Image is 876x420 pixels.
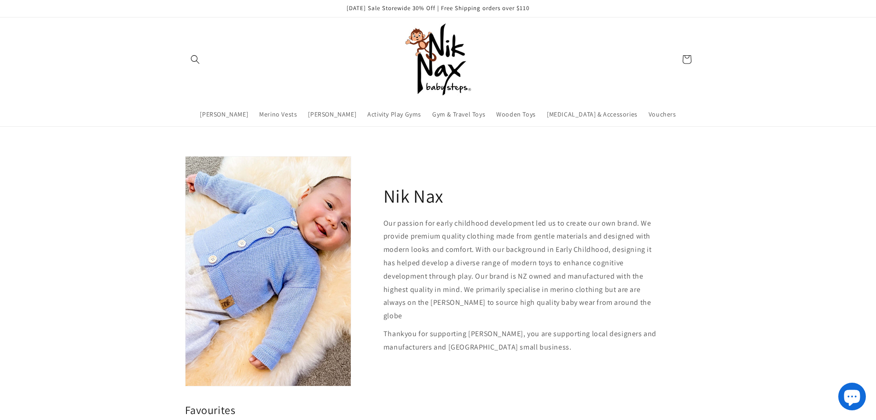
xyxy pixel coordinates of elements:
[362,105,427,124] a: Activity Play Gyms
[491,105,541,124] a: Wooden Toys
[496,110,536,118] span: Wooden Toys
[347,4,529,12] span: [DATE] Sale Storewide 30% Off | Free Shipping orders over $110
[367,110,421,118] span: Activity Play Gyms
[254,105,302,124] a: Merino Vests
[308,110,356,118] span: [PERSON_NAME]
[302,105,362,124] a: [PERSON_NAME]
[200,110,248,118] span: [PERSON_NAME]
[383,217,659,323] p: Our passion for early childhood development led us to create our own brand. We provide premium qu...
[643,105,682,124] a: Vouchers
[194,105,254,124] a: [PERSON_NAME]
[432,110,485,118] span: Gym & Travel Toys
[427,105,491,124] a: Gym & Travel Toys
[383,184,443,208] h2: Nik Nax
[185,49,205,70] summary: Search
[383,327,659,354] p: Thankyou for supporting [PERSON_NAME], you are supporting local designers and manufacturers and [...
[185,403,691,417] h2: Favourites
[401,23,475,96] img: Nik Nax
[541,105,643,124] a: [MEDICAL_DATA] & Accessories
[398,19,478,100] a: Nik Nax
[547,110,638,118] span: [MEDICAL_DATA] & Accessories
[835,383,869,413] inbox-online-store-chat: Shopify online store chat
[649,110,676,118] span: Vouchers
[259,110,297,118] span: Merino Vests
